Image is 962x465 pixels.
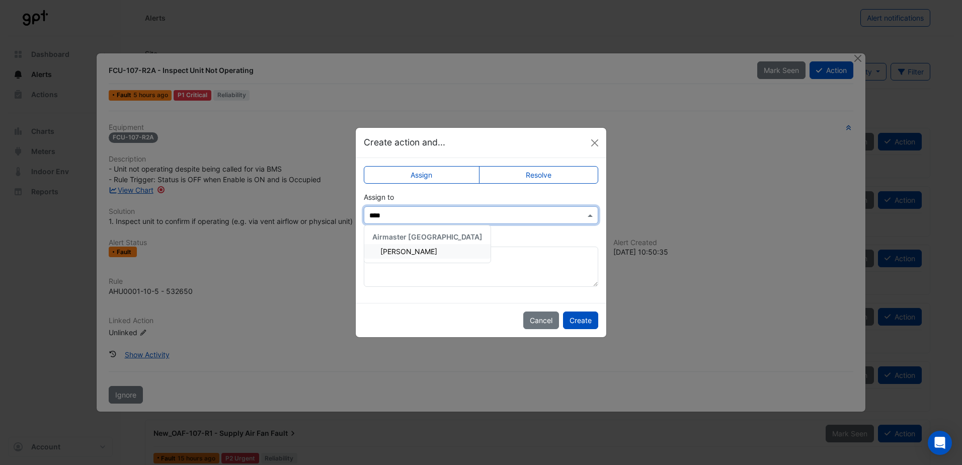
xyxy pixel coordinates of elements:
[479,166,599,184] label: Resolve
[928,431,952,455] div: Open Intercom Messenger
[372,232,483,241] span: Airmaster [GEOGRAPHIC_DATA]
[364,166,479,184] label: Assign
[523,312,559,329] button: Cancel
[364,192,394,202] label: Assign to
[563,312,598,329] button: Create
[364,225,491,263] ng-dropdown-panel: Options list
[364,136,445,149] h5: Create action and...
[380,247,437,256] span: [PERSON_NAME]
[587,135,602,150] button: Close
